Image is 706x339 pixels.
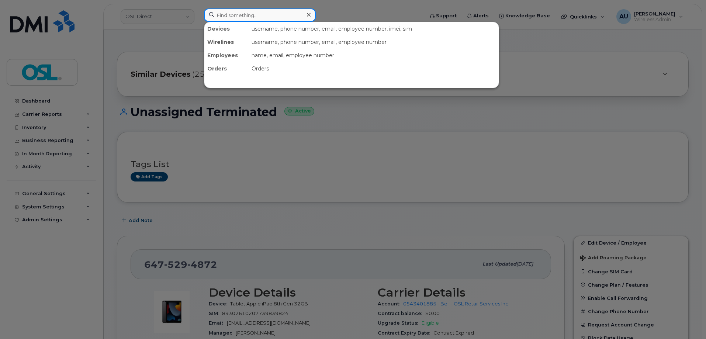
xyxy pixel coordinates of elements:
div: username, phone number, email, employee number, imei, sim [249,22,499,35]
div: username, phone number, email, employee number [249,35,499,49]
div: name, email, employee number [249,49,499,62]
div: Devices [204,22,249,35]
div: Employees [204,49,249,62]
div: Wirelines [204,35,249,49]
div: Orders [204,62,249,75]
div: Orders [249,62,499,75]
